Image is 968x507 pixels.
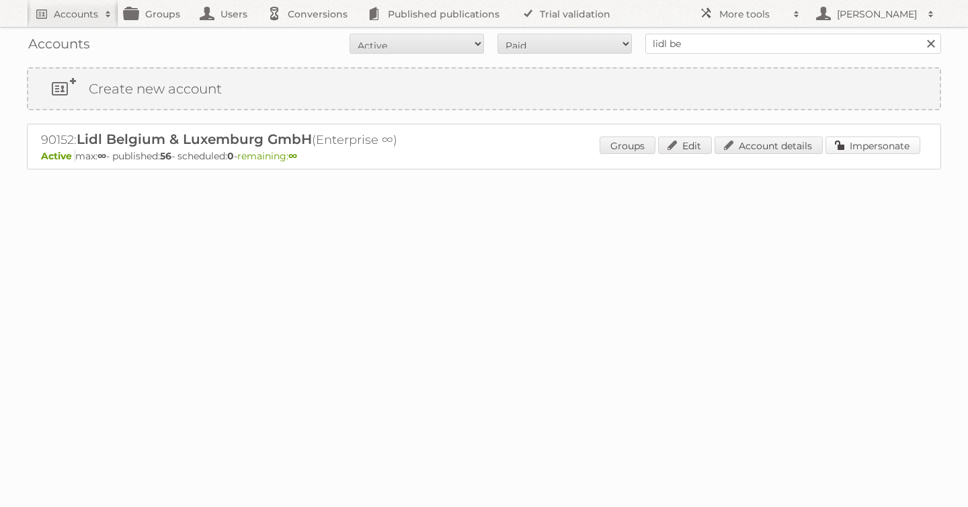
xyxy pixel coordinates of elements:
[54,7,98,21] h2: Accounts
[600,136,655,154] a: Groups
[719,7,787,21] h2: More tools
[77,131,312,147] span: Lidl Belgium & Luxemburg GmbH
[41,150,927,162] p: max: - published: - scheduled: -
[658,136,712,154] a: Edit
[288,150,297,162] strong: ∞
[237,150,297,162] span: remaining:
[28,69,940,109] a: Create new account
[41,131,512,149] h2: 90152: (Enterprise ∞)
[834,7,921,21] h2: [PERSON_NAME]
[160,150,171,162] strong: 56
[715,136,823,154] a: Account details
[41,150,75,162] span: Active
[97,150,106,162] strong: ∞
[227,150,234,162] strong: 0
[825,136,920,154] a: Impersonate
